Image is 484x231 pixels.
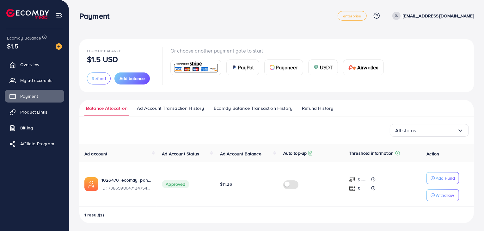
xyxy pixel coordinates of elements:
span: Ad Account Balance [220,151,261,157]
p: [EMAIL_ADDRESS][DOMAIN_NAME] [403,12,474,20]
a: card [170,60,221,75]
a: cardPayPal [226,59,259,75]
span: enterprise [343,14,361,18]
span: Action [426,151,439,157]
span: Refund History [302,105,333,112]
span: $1.5 [7,41,19,51]
p: Withdraw [436,191,454,199]
span: Overview [20,61,39,68]
img: top-up amount [349,185,356,192]
span: 1 result(s) [84,212,104,218]
img: card [348,65,356,70]
img: card [314,65,319,70]
input: Search for option [416,126,457,135]
span: Ad Account Status [162,151,199,157]
img: ic-ads-acc.e4c84228.svg [84,177,98,191]
a: cardPayoneer [264,59,303,75]
span: Payoneer [276,64,298,71]
a: [EMAIL_ADDRESS][DOMAIN_NAME] [390,12,474,20]
img: top-up amount [349,176,356,183]
img: menu [56,12,63,19]
a: Product Links [5,106,64,118]
a: enterprise [338,11,367,21]
button: Withdraw [426,189,459,201]
iframe: Chat [457,203,479,226]
img: card [173,61,219,74]
p: Threshold information [349,149,394,157]
span: Approved [162,180,189,188]
button: Refund [87,72,111,84]
div: Search for option [390,124,469,137]
span: ID: 7386598647124754433 [101,185,152,191]
a: My ad accounts [5,74,64,87]
span: Airwallex [357,64,378,71]
p: $1.5 USD [87,55,118,63]
span: USDT [320,64,333,71]
img: card [270,65,275,70]
img: image [56,43,62,50]
img: logo [6,9,49,19]
button: Add Fund [426,172,459,184]
a: cardUSDT [308,59,338,75]
span: Ecomdy Balance [87,48,121,53]
a: Payment [5,90,64,103]
span: $11.26 [220,181,232,187]
a: Overview [5,58,64,71]
span: Payment [20,93,38,99]
span: Affiliate Program [20,140,54,147]
span: Add balance [119,75,145,82]
span: Ecomdy Balance [7,35,41,41]
button: Add balance [114,72,150,84]
a: Affiliate Program [5,137,64,150]
span: My ad accounts [20,77,52,84]
span: Ad Account Transaction History [137,105,204,112]
p: $ --- [358,176,365,184]
p: Auto top-up [283,149,307,157]
p: Add Fund [436,174,455,182]
img: card [232,65,237,70]
span: Product Links [20,109,47,115]
span: PayPal [238,64,254,71]
span: Balance Allocation [86,105,127,112]
a: cardAirwallex [343,59,383,75]
span: Ecomdy Balance Transaction History [214,105,292,112]
span: Billing [20,125,33,131]
span: Ad account [84,151,107,157]
span: Refund [92,75,106,82]
p: $ --- [358,185,365,192]
a: 1026470_ecomdy_pancake_1741645563431 [101,177,152,183]
a: Billing [5,122,64,134]
p: Or choose another payment gate to start [170,47,389,54]
h3: Payment [79,11,114,21]
span: All status [395,126,416,135]
div: <span class='underline'>1026470_ecomdy_pancake_1741645563431</span></br>7386598647124754433 [101,177,152,191]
